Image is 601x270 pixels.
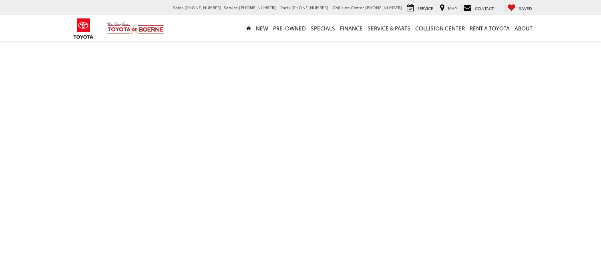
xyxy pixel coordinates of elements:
a: Collision Center [413,15,467,41]
a: Service [405,4,435,12]
span: Sales [173,4,183,10]
a: New [253,15,271,41]
a: Home [244,15,253,41]
span: Service [417,5,433,11]
img: Vic Vaughan Toyota of Boerne [107,22,164,36]
span: Collision Center [333,4,364,10]
a: Specials [308,15,338,41]
span: [PHONE_NUMBER] [185,4,221,10]
a: My Saved Vehicles [505,4,534,12]
span: Saved [519,5,532,11]
a: Pre-Owned [271,15,308,41]
span: [PHONE_NUMBER] [291,4,328,10]
span: Parts [280,4,290,10]
a: Finance [338,15,365,41]
a: About [512,15,535,41]
span: Contact [475,5,494,11]
img: Toyota [68,16,98,42]
span: [PHONE_NUMBER] [365,4,402,10]
span: Map [448,5,457,11]
span: [PHONE_NUMBER] [239,4,276,10]
a: Map [438,4,459,12]
a: Service & Parts: Opens in a new tab [365,15,413,41]
a: Rent a Toyota [467,15,512,41]
a: Contact [461,4,496,12]
span: Service [224,4,238,10]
